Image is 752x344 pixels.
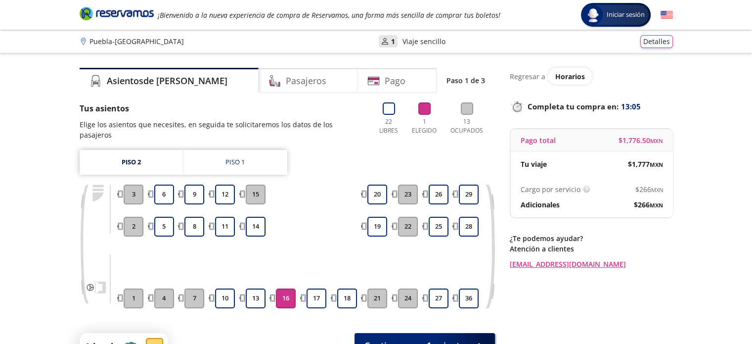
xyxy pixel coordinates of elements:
p: Tu viaje [521,159,547,169]
button: 25 [429,217,448,237]
p: Viaje sencillo [402,36,445,47]
button: 8 [184,217,204,237]
p: Elige los asientos que necesites, en seguida te solicitaremos los datos de los pasajeros [80,119,365,140]
em: ¡Bienvenido a la nueva experiencia de compra de Reservamos, una forma más sencilla de comprar tus... [158,10,500,20]
i: Brand Logo [80,6,154,21]
p: 13 Ocupados [446,117,487,135]
button: 26 [429,185,448,204]
a: Brand Logo [80,6,154,24]
span: Iniciar sesión [603,10,649,20]
button: 4 [154,289,174,308]
span: $ 266 [634,199,663,210]
small: MXN [651,186,663,194]
button: 15 [246,185,265,204]
button: 23 [398,185,418,204]
small: MXN [650,137,663,145]
button: Detalles [640,35,673,48]
button: 16 [276,289,296,308]
button: 7 [184,289,204,308]
div: Piso 1 [225,157,245,167]
h4: Pago [385,74,405,88]
h4: Pasajeros [286,74,326,88]
button: 29 [459,185,479,204]
button: 2 [124,217,143,237]
p: 1 [391,36,395,47]
button: 24 [398,289,418,308]
button: 5 [154,217,174,237]
button: 18 [337,289,357,308]
button: 11 [215,217,235,237]
p: Atención a clientes [510,244,673,254]
p: Puebla - [GEOGRAPHIC_DATA] [89,36,184,47]
div: Regresar a ver horarios [510,68,673,85]
button: 36 [459,289,479,308]
a: [EMAIL_ADDRESS][DOMAIN_NAME] [510,259,673,269]
p: Tus asientos [80,102,365,114]
button: 13 [246,289,265,308]
p: ¿Te podemos ayudar? [510,233,673,244]
button: 9 [184,185,204,204]
span: $ 1,776.50 [619,135,663,146]
button: 1 [124,289,143,308]
p: Completa tu compra en : [510,99,673,113]
a: Piso 1 [183,150,287,175]
span: 13:05 [621,101,641,112]
p: 22 Libres [375,117,402,135]
p: Regresar a [510,71,545,82]
p: 1 Elegido [409,117,439,135]
button: 28 [459,217,479,237]
button: 6 [154,185,174,204]
p: Pago total [521,135,556,146]
button: English [661,9,673,21]
button: 19 [367,217,387,237]
button: 21 [367,289,387,308]
button: 14 [246,217,265,237]
span: $ 1,777 [628,159,663,169]
a: Piso 2 [80,150,183,175]
button: 12 [215,185,235,204]
button: 27 [429,289,448,308]
p: Adicionales [521,199,560,210]
button: 22 [398,217,418,237]
p: Cargo por servicio [521,184,580,195]
button: 17 [307,289,326,308]
small: MXN [650,201,663,209]
span: $ 266 [635,184,663,195]
p: Paso 1 de 3 [446,75,485,86]
span: Horarios [555,72,585,81]
button: 10 [215,289,235,308]
h4: Asientos de [PERSON_NAME] [107,74,227,88]
button: 20 [367,185,387,204]
small: MXN [650,161,663,168]
button: 3 [124,185,143,204]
